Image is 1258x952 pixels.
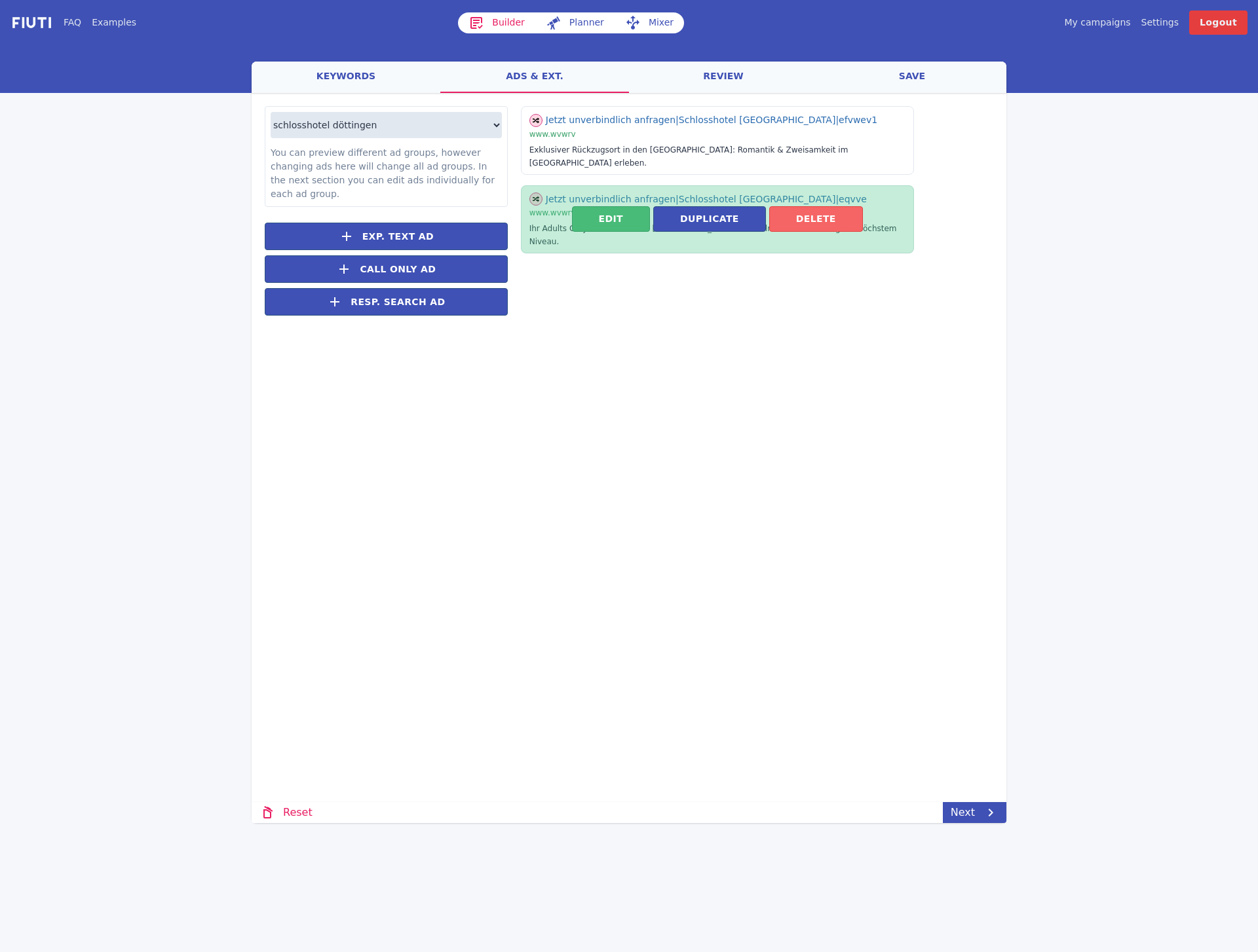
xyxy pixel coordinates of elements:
[1189,10,1248,35] a: Logout
[362,230,434,244] span: Exp. Text Ad
[629,62,818,93] a: review
[529,114,543,127] img: shuffle.svg
[615,12,684,33] a: Mixer
[252,802,320,823] a: Reset
[572,206,650,232] button: Edit
[529,113,543,126] span: Show different combination
[546,115,679,125] span: Jetzt unverbindlich anfragen
[458,12,535,33] a: Builder
[529,145,848,168] span: Exklusiver Rückzugsort in den [GEOGRAPHIC_DATA]: Romantik & Zweisamkeit im [GEOGRAPHIC_DATA] erle...
[1064,16,1130,29] a: My campaigns
[818,62,1006,93] a: save
[360,263,436,276] span: Call Only Ad
[769,206,863,232] button: Delete
[252,62,440,93] a: keywords
[10,15,53,30] img: f731f27.png
[271,146,502,201] p: You can preview different ad groups, however changing ads here will change all ad groups. In the ...
[535,12,615,33] a: Planner
[839,115,877,125] span: efvwev1
[529,130,576,139] span: www.wvwrv
[835,115,839,125] span: |
[351,295,445,309] span: Resp. Search Ad
[676,115,679,125] span: |
[653,206,766,232] button: Duplicate
[92,16,136,29] a: Examples
[679,115,839,125] span: Schlosshotel [GEOGRAPHIC_DATA]
[440,62,629,93] a: ads & ext.
[943,802,1006,823] a: Next
[265,255,508,283] button: Call Only Ad
[1141,16,1179,29] a: Settings
[64,16,81,29] a: FAQ
[265,223,508,250] button: Exp. Text Ad
[265,288,508,316] button: Resp. Search Ad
